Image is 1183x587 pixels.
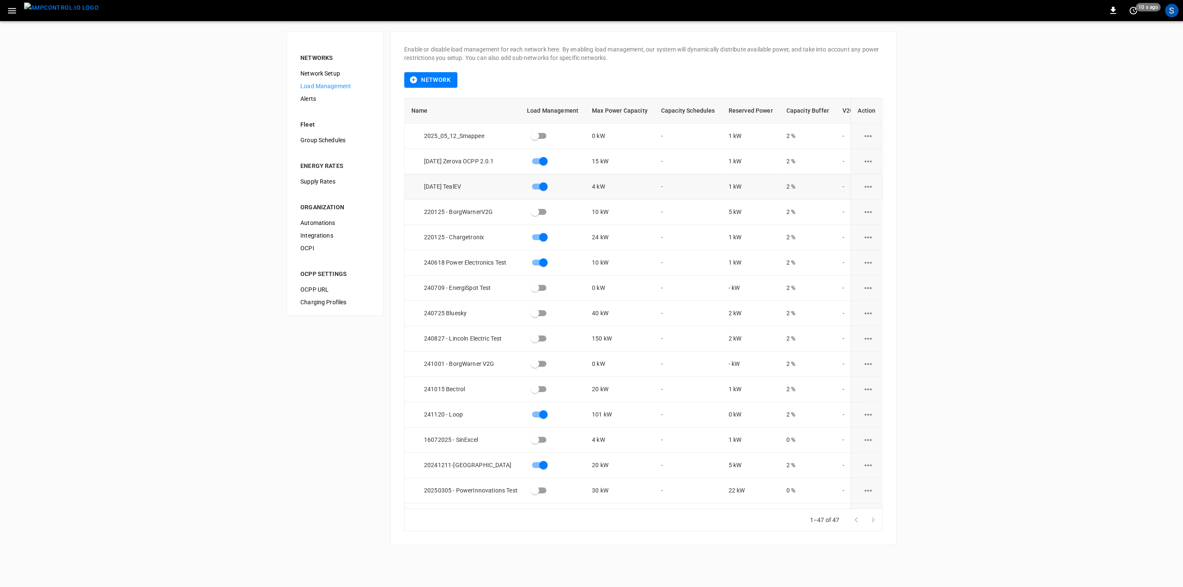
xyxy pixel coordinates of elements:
button: load management options [858,151,878,172]
button: load management options [858,252,878,273]
span: OCPP URL [300,285,370,294]
td: 30 kW [585,478,654,503]
div: 240725 Bluesky [411,309,520,317]
td: 5 kW [721,453,779,478]
td: 4 kW [585,427,654,453]
td: - [836,276,861,301]
td: 20 kW [585,453,654,478]
td: - [654,276,722,301]
td: 10 kW [585,200,654,225]
td: 1 kW [721,174,779,200]
td: - [836,503,861,529]
div: 241120 - Loop [411,410,520,419]
td: - kW [721,352,779,377]
td: - [836,225,861,250]
th: Max Power Capacity [585,98,654,124]
p: 1–47 of 47 [810,516,840,524]
td: 2 % [780,301,836,326]
p: Enable or disable load management for each network here. By enabling load management, our system ... [404,45,883,62]
td: - [836,326,861,352]
td: 0 kW [585,276,654,301]
button: load management options [858,303,878,324]
td: 2 kW [721,301,779,326]
div: ENERGY RATES [300,162,370,170]
div: 241001 - BorgWarner V2G [411,360,520,368]
td: 1 kW [721,377,779,402]
td: - [836,200,861,225]
button: load management options [858,227,878,248]
td: 0 % [780,427,836,453]
td: 15 kW [585,149,654,174]
th: V2G [836,98,861,124]
td: 2 % [780,225,836,250]
button: load management options [858,455,878,476]
td: 2 % [780,352,836,377]
td: - [654,427,722,453]
button: load management options [858,430,878,450]
td: - [654,301,722,326]
span: Group Schedules [300,136,370,145]
td: - [654,453,722,478]
button: load management options [858,126,878,146]
td: 40 kW [585,301,654,326]
td: 2 kW [721,326,779,352]
button: load management options [858,328,878,349]
button: load management options [858,278,878,298]
td: 2 % [780,377,836,402]
td: 1 kW [721,427,779,453]
td: - [654,250,722,276]
th: Action [851,98,882,124]
td: - [836,377,861,402]
td: - [836,250,861,276]
td: - kW [721,276,779,301]
div: 220125 - BorgWarnerV2G [411,208,520,216]
th: Capacity Schedules [654,98,722,124]
td: 1 kW [721,149,779,174]
td: - [654,149,722,174]
div: [DATE] TealEV [411,182,520,191]
td: 0 kW [721,402,779,427]
div: 241015 Bectrol [411,385,520,393]
td: - [836,402,861,427]
td: - [836,301,861,326]
td: 2 % [780,453,836,478]
td: 101 kW [585,402,654,427]
div: Supply Rates [294,175,376,188]
div: Integrations [294,229,376,242]
div: 240709 - EnergiSpot Test [411,284,520,292]
td: - [654,200,722,225]
span: 10 s ago [1136,3,1161,11]
span: Load Management [300,82,370,91]
td: 2 % [780,124,836,149]
td: - [836,427,861,453]
td: - [654,225,722,250]
td: - [836,174,861,200]
td: 1 kW [721,225,779,250]
img: ampcontrol.io logo [24,3,99,13]
button: load management options [858,404,878,425]
td: 1 kW [721,250,779,276]
div: NETWORKS [300,54,370,62]
td: 2 % [780,149,836,174]
td: 4 kW [585,174,654,200]
button: load management options [858,379,878,400]
div: Load Management [294,80,376,92]
td: 30 kW [585,503,654,529]
button: load management options [858,506,878,526]
div: Fleet [300,120,370,129]
td: - [654,124,722,149]
th: Name [405,98,520,124]
div: OCPP URL [294,283,376,296]
td: - [654,352,722,377]
span: Charging Profiles [300,298,370,307]
div: [DATE] Zerova OCPP 2.0.1 [411,157,520,165]
td: 2 % [780,200,836,225]
span: OCPI [300,244,370,253]
th: Load Management [520,98,585,124]
td: - [836,453,861,478]
td: 2 % [780,326,836,352]
td: 0 kW [585,124,654,149]
div: OCPP SETTINGS [300,270,370,278]
div: 20241211-[GEOGRAPHIC_DATA] [411,461,520,469]
div: ORGANIZATION [300,203,370,211]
